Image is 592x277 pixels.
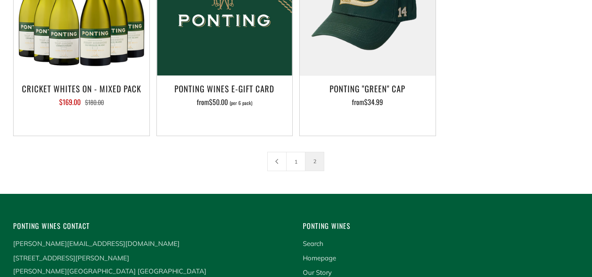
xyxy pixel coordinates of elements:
[18,81,145,96] h3: CRICKET WHITES ON - MIXED PACK
[364,97,383,107] span: $34.99
[209,97,228,107] span: $50.00
[300,81,436,125] a: Ponting "Green" Cap from$34.99
[157,81,293,125] a: Ponting Wines e-Gift Card from$50.00 (per 6 pack)
[230,101,252,105] span: (per 6 pack)
[59,97,81,107] span: $169.00
[287,152,305,171] a: 1
[14,81,149,125] a: CRICKET WHITES ON - MIXED PACK $169.00 $180.00
[303,239,323,248] a: Search
[305,152,324,171] span: 2
[13,239,180,248] a: [PERSON_NAME][EMAIL_ADDRESS][DOMAIN_NAME]
[304,81,431,96] h3: Ponting "Green" Cap
[13,220,290,232] h4: Ponting Wines Contact
[303,268,332,277] a: Our Story
[352,97,383,107] span: from
[161,81,288,96] h3: Ponting Wines e-Gift Card
[197,97,252,107] span: from
[303,254,336,262] a: Homepage
[85,98,104,107] span: $180.00
[303,220,579,232] h4: Ponting Wines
